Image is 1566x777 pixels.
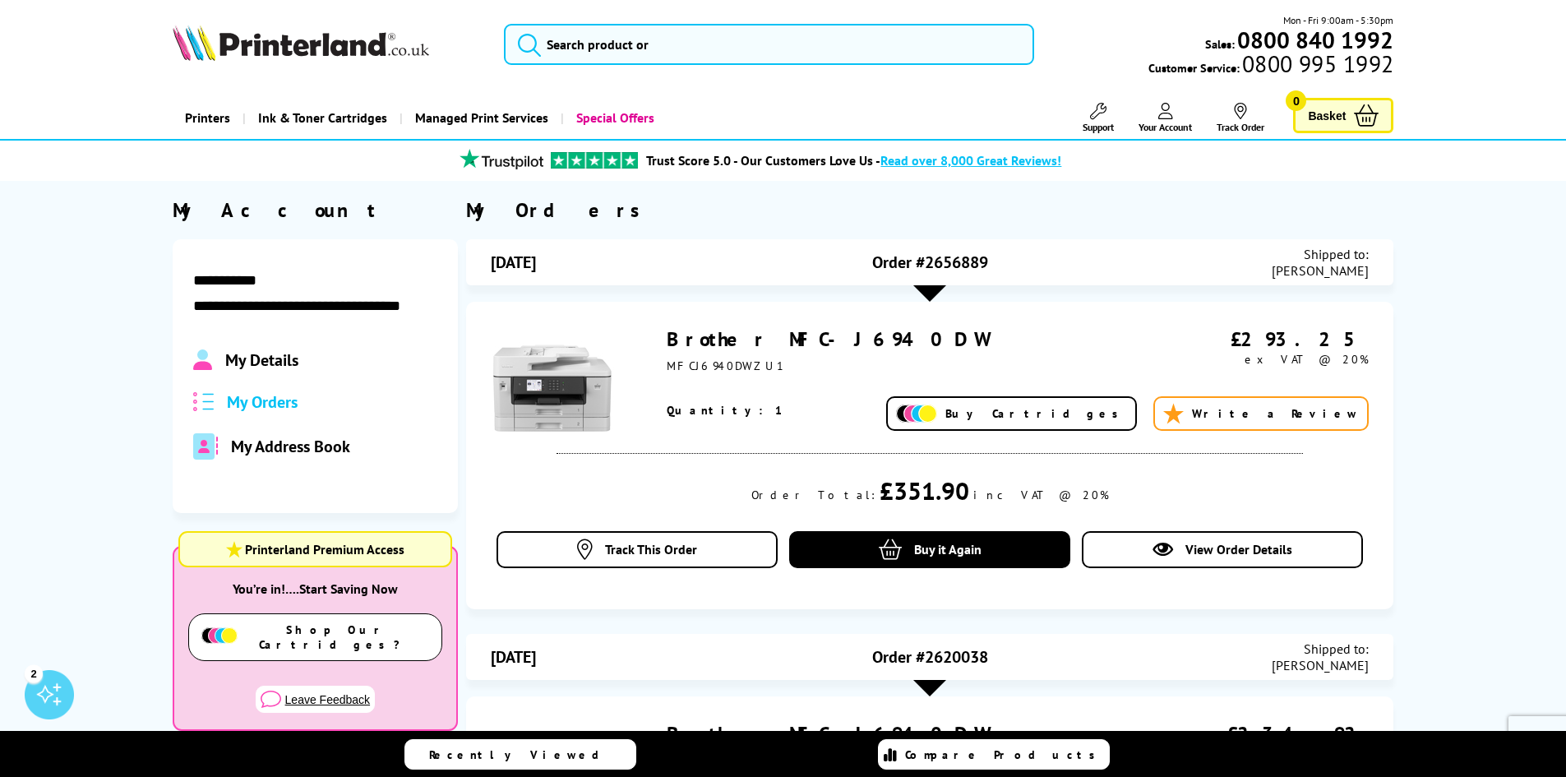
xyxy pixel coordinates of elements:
[491,646,536,668] span: [DATE]
[561,97,667,139] a: Special Offers
[1083,121,1114,133] span: Support
[1283,12,1393,28] span: Mon - Fri 9:00am - 5:30pm
[261,691,281,709] img: comment-sharp-light.svg
[1158,326,1369,352] div: £293.25
[886,396,1137,431] a: Buy Cartridges
[400,97,561,139] a: Managed Print Services
[1148,56,1393,76] span: Customer Service:
[466,197,1393,223] div: My Orders
[173,25,484,64] a: Printerland Logo
[491,252,536,273] span: [DATE]
[1185,541,1292,557] span: View Order Details
[789,531,1070,568] a: Buy it Again
[497,531,778,568] a: Track This Order
[197,622,433,652] a: Shop Our Cartridges?
[281,693,371,706] span: Leave Feedback
[1235,32,1393,48] a: 0800 840 1992
[193,433,218,460] img: address-book-duotone-solid.svg
[905,747,1104,762] span: Compare Products
[1158,721,1369,747] div: £234.92
[258,97,387,139] span: Ink & Toner Cartridges
[1139,121,1192,133] span: Your Account
[1083,103,1114,133] a: Support
[246,622,429,652] span: Shop Our Cartridges?
[173,25,429,61] img: Printerland Logo
[174,580,456,597] div: You’re in!….Start Saving Now
[914,541,982,557] span: Buy it Again
[25,664,43,682] div: 2
[667,721,988,747] a: Brother MFC-J6940DW
[504,24,1034,65] input: Search product or
[1272,246,1369,262] span: Shipped to:
[452,149,551,169] img: trustpilot rating
[551,152,638,169] img: trustpilot rating
[193,349,212,371] img: Profile.svg
[1217,103,1264,133] a: Track Order
[245,541,404,557] span: Printerland Premium Access
[1237,25,1393,55] b: 0800 840 1992
[973,488,1109,502] div: inc VAT @ 20%
[1272,657,1369,673] span: [PERSON_NAME]
[225,349,298,371] span: My Details
[193,392,215,411] img: all-order.svg
[667,326,988,352] a: Brother MFC-J6940DW
[1205,36,1235,52] span: Sales:
[667,358,1158,373] div: MFCJ6940DWZU1
[1158,352,1369,367] div: ex VAT @ 20%
[646,152,1061,169] a: Trust Score 5.0 - Our Customers Love Us -Read over 8,000 Great Reviews!
[751,488,875,502] div: Order Total:
[1308,104,1346,127] span: Basket
[429,747,616,762] span: Recently Viewed
[1272,262,1369,279] span: [PERSON_NAME]
[231,436,350,457] span: My Address Book
[1286,90,1306,111] span: 0
[667,403,785,418] span: Quantity: 1
[173,197,458,223] div: My Account
[1240,56,1393,72] span: 0800 995 1992
[227,391,298,413] span: My Orders
[872,646,988,668] span: Order #2620038
[1153,396,1369,431] a: Write a Review
[945,406,1127,421] span: Buy Cartridges
[173,97,243,139] a: Printers
[404,739,636,770] a: Recently Viewed
[605,541,697,557] span: Track This Order
[1082,531,1363,568] a: View Order Details
[1139,103,1192,133] a: Your Account
[880,474,969,506] div: £351.90
[896,405,937,423] img: Add Cartridges
[1293,98,1393,133] a: Basket 0
[878,739,1110,770] a: Compare Products
[1272,641,1369,657] span: Shipped to:
[491,326,614,450] img: Brother MFC-J6940DW
[243,97,400,139] a: Ink & Toner Cartridges
[880,152,1061,169] span: Read over 8,000 Great Reviews!
[256,686,376,714] button: Leave Feedback
[1192,406,1359,421] span: Write a Review
[872,252,988,273] span: Order #2656889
